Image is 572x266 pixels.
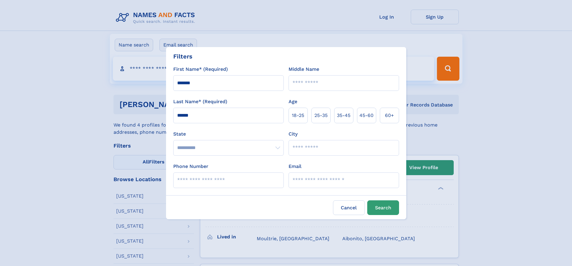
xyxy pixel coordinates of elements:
[173,98,227,105] label: Last Name* (Required)
[385,112,394,119] span: 60+
[333,200,365,215] label: Cancel
[337,112,350,119] span: 35‑45
[173,130,284,138] label: State
[289,98,297,105] label: Age
[289,130,298,138] label: City
[289,66,319,73] label: Middle Name
[173,66,228,73] label: First Name* (Required)
[292,112,304,119] span: 18‑25
[367,200,399,215] button: Search
[289,163,301,170] label: Email
[173,163,208,170] label: Phone Number
[359,112,374,119] span: 45‑60
[314,112,328,119] span: 25‑35
[173,52,192,61] div: Filters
